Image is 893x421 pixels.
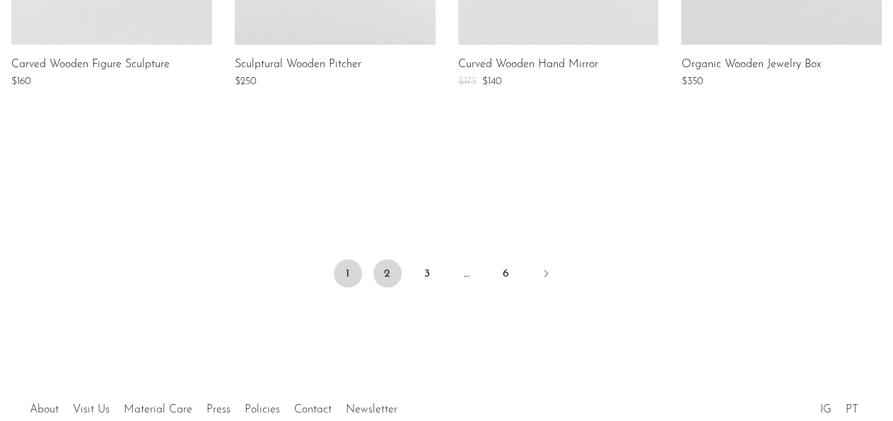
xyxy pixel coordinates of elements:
ul: Social Medias [813,392,865,419]
a: Sculptural Wooden Pitcher [235,59,361,71]
a: Carved Wooden Figure Sculpture [11,59,170,71]
a: Next [532,259,560,290]
a: About [30,403,59,415]
span: $140 [482,76,502,87]
span: … [453,259,481,287]
span: $175 [458,76,477,87]
span: $160 [11,76,31,87]
span: $250 [235,76,257,87]
a: PT [846,403,858,415]
a: Curved Wooden Hand Mirror [458,59,598,71]
a: Contact [294,403,332,415]
a: Organic Wooden Jewelry Box [681,59,820,71]
a: Policies [245,403,280,415]
a: Visit Us [73,403,110,415]
a: Material Care [124,403,192,415]
a: 3 [413,259,441,287]
span: 1 [334,259,362,287]
ul: Quick links [23,392,404,419]
a: 2 [373,259,402,287]
a: 6 [492,259,520,287]
a: Press [206,403,230,415]
a: IG [820,403,831,415]
span: $350 [681,76,703,87]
